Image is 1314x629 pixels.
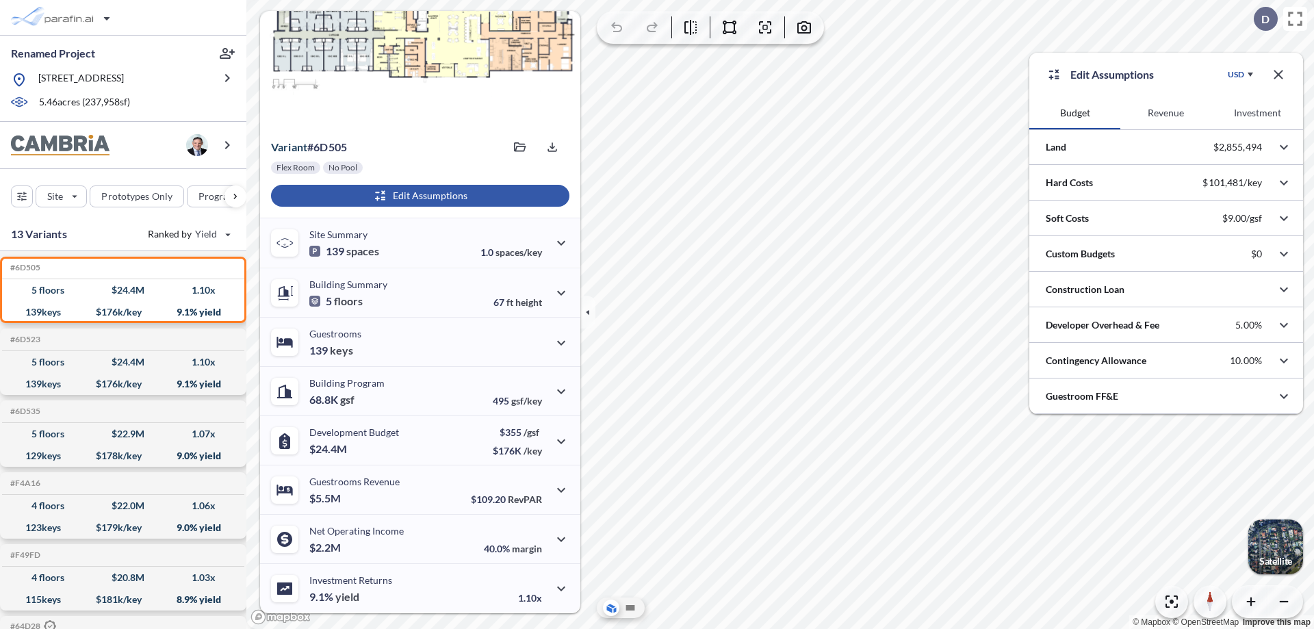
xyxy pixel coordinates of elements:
p: Construction Loan [1046,283,1124,296]
p: 5 [309,294,363,308]
p: Development Budget [309,426,399,438]
p: 495 [493,395,542,407]
p: 40.0% [484,543,542,554]
p: Site Summary [309,229,368,240]
button: Program [187,185,261,207]
span: Variant [271,140,307,153]
p: Building Summary [309,279,387,290]
span: ft [506,296,513,308]
p: Prototypes Only [101,190,172,203]
img: user logo [186,134,208,156]
img: BrandImage [11,135,109,156]
button: Edit Assumptions [271,185,569,207]
p: $2,855,494 [1213,141,1262,153]
p: Land [1046,140,1066,154]
p: 5.46 acres ( 237,958 sf) [39,95,130,110]
p: D [1261,13,1270,25]
h5: Click to copy the code [8,263,40,272]
h5: Click to copy the code [8,335,40,344]
p: [STREET_ADDRESS] [38,71,124,88]
h5: Click to copy the code [8,478,40,488]
span: gsf/key [511,395,542,407]
p: 13 Variants [11,226,67,242]
p: Guestrooms Revenue [309,476,400,487]
a: Improve this map [1243,617,1311,627]
span: spaces [346,244,379,258]
button: Budget [1029,97,1120,129]
p: Program [198,190,237,203]
button: Revenue [1120,97,1211,129]
button: Site [36,185,87,207]
span: floors [334,294,363,308]
p: Guestroom FF&E [1046,389,1118,403]
p: Net Operating Income [309,525,404,537]
button: Site Plan [622,600,639,616]
p: 1.10x [518,592,542,604]
p: $355 [493,426,542,438]
button: Aerial View [603,600,619,616]
p: 1.0 [480,246,542,258]
p: 10.00% [1230,355,1262,367]
div: USD [1228,69,1244,80]
p: Hard Costs [1046,176,1093,190]
span: Yield [195,227,218,241]
p: 5.00% [1235,319,1262,331]
button: Switcher ImageSatellite [1248,519,1303,574]
span: /key [524,445,542,457]
p: Contingency Allowance [1046,354,1146,368]
a: Mapbox homepage [250,609,311,625]
p: Soft Costs [1046,211,1089,225]
p: 9.1% [309,590,359,604]
img: Switcher Image [1248,519,1303,574]
p: Guestrooms [309,328,361,339]
h5: Click to copy the code [8,407,40,416]
p: 139 [309,244,379,258]
span: height [515,296,542,308]
p: Site [47,190,63,203]
p: $9.00/gsf [1222,212,1262,224]
span: spaces/key [495,246,542,258]
p: Building Program [309,377,385,389]
p: $0 [1251,248,1262,260]
p: $101,481/key [1202,177,1262,189]
button: Prototypes Only [90,185,184,207]
span: RevPAR [508,493,542,505]
p: Developer Overhead & Fee [1046,318,1159,332]
a: OpenStreetMap [1172,617,1239,627]
span: margin [512,543,542,554]
p: Flex Room [276,162,315,173]
span: /gsf [524,426,539,438]
p: 139 [309,344,353,357]
button: Investment [1212,97,1303,129]
p: Satellite [1259,556,1292,567]
p: Investment Returns [309,574,392,586]
p: 67 [493,296,542,308]
span: keys [330,344,353,357]
p: No Pool [328,162,357,173]
span: gsf [340,393,355,407]
span: yield [335,590,359,604]
p: Custom Budgets [1046,247,1115,261]
p: 68.8K [309,393,355,407]
h5: Click to copy the code [8,550,40,560]
p: # 6d505 [271,140,347,154]
p: Edit Assumptions [1070,66,1154,83]
p: $176K [493,445,542,457]
p: $109.20 [471,493,542,505]
a: Mapbox [1133,617,1170,627]
p: Renamed Project [11,46,95,61]
p: $24.4M [309,442,349,456]
p: $5.5M [309,491,343,505]
button: Ranked by Yield [137,223,240,245]
p: $2.2M [309,541,343,554]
